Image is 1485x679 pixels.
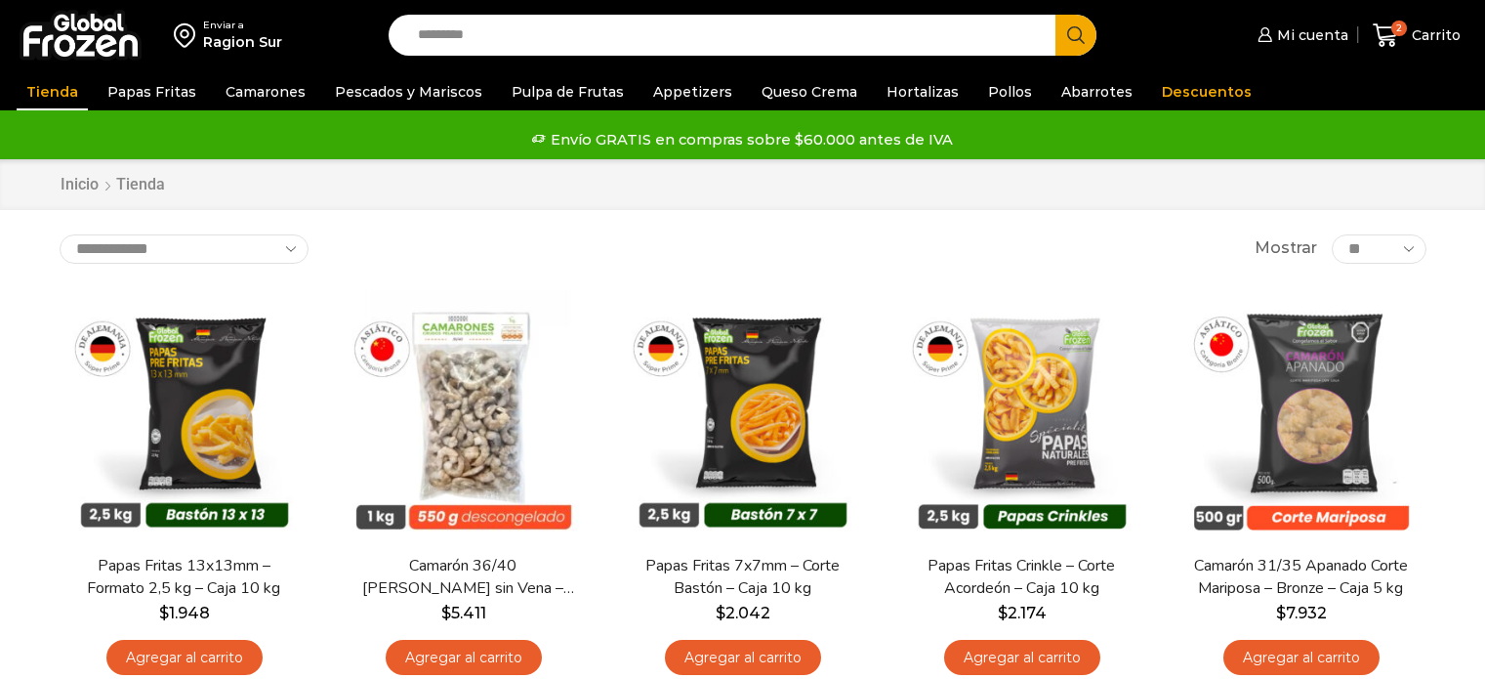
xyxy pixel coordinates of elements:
[325,73,492,110] a: Pescados y Mariscos
[978,73,1042,110] a: Pollos
[17,73,88,110] a: Tienda
[1253,16,1348,55] a: Mi cuenta
[1276,604,1327,622] bdi: 7.932
[60,174,100,196] a: Inicio
[877,73,969,110] a: Hortalizas
[203,19,282,32] div: Enviar a
[1276,604,1286,622] span: $
[71,555,296,600] a: Papas Fritas 13x13mm – Formato 2,5 kg – Caja 10 kg
[1152,73,1261,110] a: Descuentos
[716,604,725,622] span: $
[944,640,1100,676] a: Agregar al carrito: “Papas Fritas Crinkle - Corte Acordeón - Caja 10 kg”
[1368,13,1465,59] a: 2 Carrito
[998,604,1008,622] span: $
[998,604,1047,622] bdi: 2.174
[716,604,770,622] bdi: 2.042
[1223,640,1380,676] a: Agregar al carrito: “Camarón 31/35 Apanado Corte Mariposa - Bronze - Caja 5 kg”
[1391,21,1407,36] span: 2
[1052,73,1142,110] a: Abarrotes
[386,640,542,676] a: Agregar al carrito: “Camarón 36/40 Crudo Pelado sin Vena - Bronze - Caja 10 kg”
[116,175,165,193] h1: Tienda
[1255,237,1317,260] span: Mostrar
[1188,555,1413,600] a: Camarón 31/35 Apanado Corte Mariposa – Bronze – Caja 5 kg
[159,604,210,622] bdi: 1.948
[643,73,742,110] a: Appetizers
[1055,15,1096,56] button: Search button
[909,555,1134,600] a: Papas Fritas Crinkle – Corte Acordeón – Caja 10 kg
[159,604,169,622] span: $
[216,73,315,110] a: Camarones
[665,640,821,676] a: Agregar al carrito: “Papas Fritas 7x7mm - Corte Bastón - Caja 10 kg”
[630,555,854,600] a: Papas Fritas 7x7mm – Corte Bastón – Caja 10 kg
[106,640,263,676] a: Agregar al carrito: “Papas Fritas 13x13mm - Formato 2,5 kg - Caja 10 kg”
[441,604,451,622] span: $
[1272,25,1348,45] span: Mi cuenta
[441,604,486,622] bdi: 5.411
[60,234,309,264] select: Pedido de la tienda
[60,174,165,196] nav: Breadcrumb
[98,73,206,110] a: Papas Fritas
[351,555,575,600] a: Camarón 36/40 [PERSON_NAME] sin Vena – Bronze – Caja 10 kg
[502,73,634,110] a: Pulpa de Frutas
[1407,25,1461,45] span: Carrito
[752,73,867,110] a: Queso Crema
[174,19,203,52] img: address-field-icon.svg
[203,32,282,52] div: Ragion Sur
